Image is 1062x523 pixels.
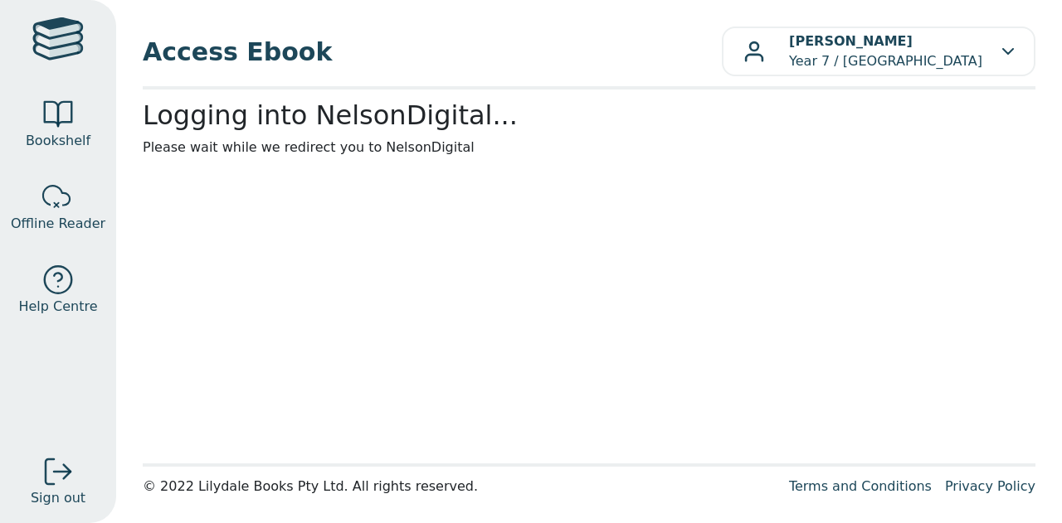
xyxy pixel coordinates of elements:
[11,214,105,234] span: Offline Reader
[722,27,1035,76] button: [PERSON_NAME]Year 7 / [GEOGRAPHIC_DATA]
[26,131,90,151] span: Bookshelf
[789,31,982,71] p: Year 7 / [GEOGRAPHIC_DATA]
[143,99,1035,131] h2: Logging into NelsonDigital...
[143,138,1035,157] p: Please wait while we redirect you to NelsonDigital
[789,478,932,494] a: Terms and Conditions
[143,477,776,496] div: © 2022 Lilydale Books Pty Ltd. All rights reserved.
[945,478,1035,494] a: Privacy Policy
[31,488,85,508] span: Sign out
[143,33,722,70] span: Access Ebook
[789,33,913,49] b: [PERSON_NAME]
[18,297,97,317] span: Help Centre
